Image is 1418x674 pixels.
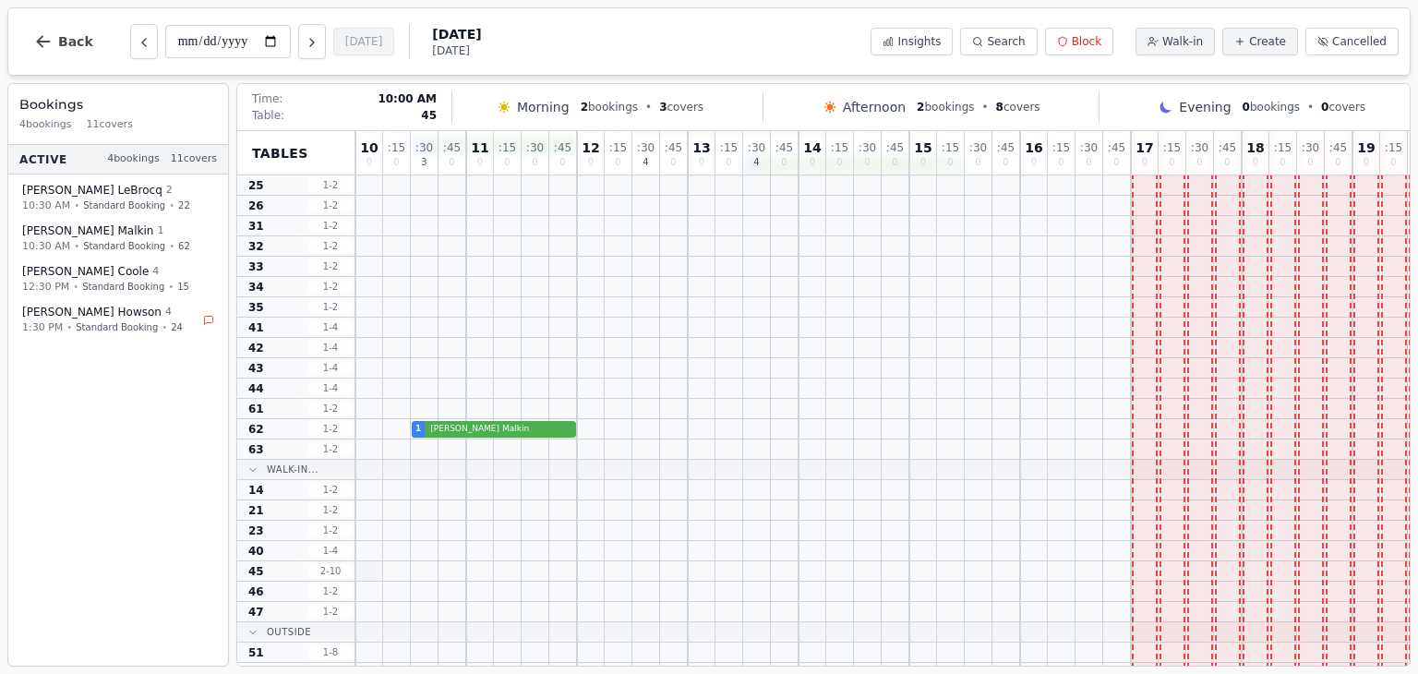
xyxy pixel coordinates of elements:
span: 0 [1031,158,1037,167]
span: [PERSON_NAME] Malkin [427,423,572,436]
span: Standard Booking [76,320,158,334]
span: 1 - 2 [308,300,353,314]
span: 0 [1243,101,1250,114]
span: Outside [267,625,311,639]
span: : 45 [775,142,793,153]
span: 22 [178,199,190,212]
span: : 45 [443,142,461,153]
span: 1 - 2 [308,402,353,415]
span: 0 [367,158,372,167]
span: Back [58,35,93,48]
span: • [1307,100,1314,114]
span: Active [19,151,67,166]
span: 8 [996,101,1003,114]
span: [DATE] [432,43,481,58]
span: 32 [248,239,264,254]
span: 0 [947,158,953,167]
span: 25 [248,178,264,193]
span: 2 - 10 [308,564,353,578]
span: 31 [248,219,264,234]
span: [DATE] [432,25,481,43]
span: • [66,320,72,334]
span: Standard Booking [83,239,165,253]
span: [PERSON_NAME] LeBrocq [22,183,162,198]
span: Tables [252,144,308,162]
span: 0 [1142,158,1148,167]
span: 62 [248,422,264,437]
span: 1 - 2 [308,259,353,273]
button: Back [19,19,108,64]
button: Previous day [130,24,158,59]
span: 0 [1169,158,1174,167]
span: 0 [1307,158,1313,167]
span: Standard Booking [82,280,164,294]
span: 24 [171,320,183,334]
span: 45 [248,564,264,579]
span: • [645,100,652,114]
span: 1 - 2 [308,605,353,619]
span: 26 [248,199,264,213]
button: Insights [871,28,953,55]
span: 19 [1357,141,1375,154]
span: 35 [248,300,264,315]
span: 4 [643,158,648,167]
span: : 45 [997,142,1015,153]
span: 0 [393,158,399,167]
button: Next day [298,24,326,59]
span: Create [1249,34,1286,49]
span: 1 - 2 [308,178,353,192]
span: 2 [166,183,173,199]
span: 13 [692,141,710,154]
span: 15 [177,280,189,294]
span: 18 [1246,141,1264,154]
span: : 30 [1080,142,1098,153]
span: 4 [152,264,159,280]
span: 0 [810,158,815,167]
span: 23 [248,524,264,538]
span: : 45 [886,142,904,153]
span: 0 [920,158,926,167]
span: 0 [1253,158,1258,167]
span: 0 [1058,158,1063,167]
span: 10:30 AM [22,198,70,213]
span: 0 [1003,158,1008,167]
span: : 30 [1302,142,1319,153]
span: 0 [975,158,980,167]
span: bookings [917,100,974,114]
span: Standard Booking [83,199,165,212]
span: : 15 [1052,142,1070,153]
span: 14 [248,483,264,498]
span: 0 [1364,158,1369,167]
span: 16 [1025,141,1042,154]
span: 1 - 2 [308,219,353,233]
span: 0 [1390,158,1396,167]
span: : 30 [748,142,765,153]
span: 1 - 2 [308,239,353,253]
span: : 30 [969,142,987,153]
button: Block [1045,28,1113,55]
span: 10:00 AM [378,91,437,106]
button: [DATE] [333,28,395,55]
span: : 15 [1274,142,1292,153]
span: : 15 [499,142,516,153]
span: 2 [581,101,588,114]
span: : 15 [1385,142,1402,153]
span: 11 covers [171,151,217,167]
button: [PERSON_NAME] Coole412:30 PM•Standard Booking•15 [12,258,224,301]
span: 47 [248,605,264,620]
span: Afternoon [843,98,906,116]
span: : 15 [942,142,959,153]
span: 0 [588,158,594,167]
span: 0 [449,158,454,167]
span: 12:30 PM [22,279,69,295]
span: : 45 [665,142,682,153]
span: 1 [157,223,163,239]
span: 0 [1224,158,1230,167]
span: 1 - 2 [308,483,353,497]
span: : 30 [415,142,433,153]
span: 15 [914,141,931,154]
span: • [982,100,989,114]
span: 0 [726,158,731,167]
span: 1 - 4 [308,341,353,355]
button: [PERSON_NAME] Howson41:30 PM•Standard Booking•24 [12,298,224,342]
